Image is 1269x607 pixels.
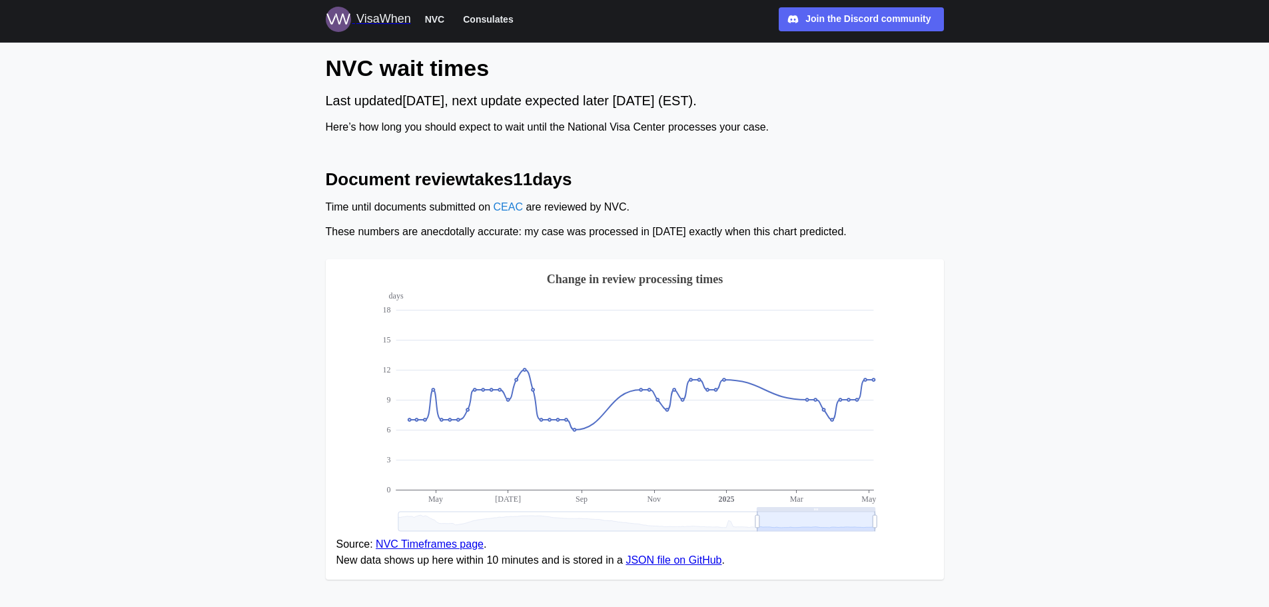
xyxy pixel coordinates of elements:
[386,485,390,494] text: 0
[326,224,944,241] div: These numbers are anecdotally accurate: my case was processed in [DATE] exactly when this chart p...
[493,201,522,213] a: CEAC
[419,11,451,28] button: NVC
[382,305,390,314] text: 18
[326,91,944,111] div: Last updated [DATE] , next update expected later [DATE] (EST).
[382,365,390,374] text: 12
[457,11,519,28] button: Consulates
[376,538,484,550] a: NVC Timeframes page
[805,12,931,27] div: Join the Discord community
[326,53,944,83] h1: NVC wait times
[386,425,390,434] text: 6
[779,7,944,31] a: Join the Discord community
[546,273,722,286] text: Change in review processing times
[861,494,876,504] text: May
[463,11,513,27] span: Consulates
[428,494,442,504] text: May
[425,11,445,27] span: NVC
[388,291,403,301] text: days
[326,199,944,216] div: Time until documents submitted on are reviewed by NVC.
[626,554,721,566] a: JSON file on GitHub
[326,119,944,136] div: Here’s how long you should expect to wait until the National Visa Center processes your case.
[718,494,734,504] text: 2025
[576,494,588,504] text: Sep
[647,494,661,504] text: Nov
[326,7,411,32] a: Logo for VisaWhen VisaWhen
[495,494,521,504] text: [DATE]
[336,536,933,570] figcaption: Source: . New data shows up here within 10 minutes and is stored in a .
[356,10,411,29] div: VisaWhen
[382,335,390,344] text: 15
[386,455,390,464] text: 3
[326,7,351,32] img: Logo for VisaWhen
[789,494,803,504] text: Mar
[386,395,390,404] text: 9
[326,168,944,191] h2: Document review takes 11 days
